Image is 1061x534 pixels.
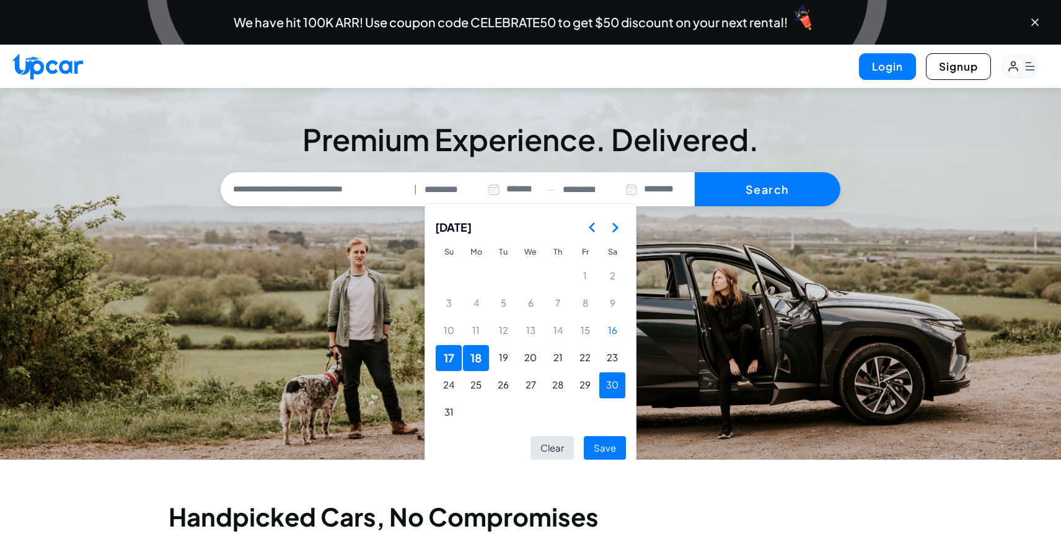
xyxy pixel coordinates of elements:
button: Saturday, August 2nd, 2025 [599,263,625,289]
button: Monday, August 18th, 2025, selected [463,345,489,371]
button: Wednesday, August 6th, 2025 [517,291,544,317]
button: Clear [530,436,574,460]
button: Monday, August 25th, 2025 [463,372,489,398]
button: Thursday, August 14th, 2025 [545,318,571,344]
span: We have hit 100K ARR! Use coupon code CELEBRATE50 to get $50 discount on your next rental! [234,16,788,28]
button: Search [695,172,840,207]
button: Friday, August 1st, 2025 [572,263,598,289]
button: Thursday, August 7th, 2025 [545,291,571,317]
th: Friday [571,241,599,263]
h3: Premium Experience. Delivered. [221,121,840,157]
button: Friday, August 22nd, 2025 [572,345,598,371]
button: Sunday, August 31st, 2025 [436,400,462,426]
button: Sunday, August 3rd, 2025 [436,291,462,317]
button: Tuesday, August 12th, 2025 [490,318,516,344]
th: Sunday [435,241,462,263]
button: Wednesday, August 13th, 2025 [517,318,544,344]
button: Thursday, August 28th, 2025 [545,372,571,398]
table: August 2025 [435,241,626,426]
button: Tuesday, August 26th, 2025 [490,372,516,398]
button: Go to the Next Month [604,216,626,239]
th: Monday [462,241,490,263]
button: Tuesday, August 19th, 2025 [490,345,516,371]
button: Thursday, August 21st, 2025 [545,345,571,371]
th: Saturday [599,241,626,263]
button: Close banner [1029,16,1041,28]
th: Thursday [544,241,571,263]
button: Save [584,436,626,460]
button: Sunday, August 17th, 2025, selected [436,345,462,371]
button: Saturday, August 23rd, 2025 [599,345,625,371]
button: Sunday, August 10th, 2025 [436,318,462,344]
button: Friday, August 8th, 2025 [572,291,598,317]
button: Login [859,53,916,80]
button: Go to the Previous Month [581,216,604,239]
img: Upcar Logo [12,53,83,80]
button: Wednesday, August 27th, 2025 [517,372,544,398]
th: Wednesday [517,241,544,263]
button: Monday, August 11th, 2025 [463,318,489,344]
button: Tuesday, August 5th, 2025 [490,291,516,317]
button: Saturday, August 9th, 2025 [599,291,625,317]
button: Sunday, August 24th, 2025 [436,372,462,398]
h2: Handpicked Cars, No Compromises [169,504,892,529]
button: Wednesday, August 20th, 2025 [517,345,544,371]
th: Tuesday [490,241,517,263]
button: Monday, August 4th, 2025 [463,291,489,317]
span: — [547,182,555,196]
span: [DATE] [435,214,472,241]
span: | [414,182,417,196]
button: Today, Saturday, August 16th, 2025 [599,318,625,344]
button: Signup [926,53,991,80]
button: Friday, August 29th, 2025 [572,372,598,398]
button: Friday, August 15th, 2025 [572,318,598,344]
button: Saturday, August 30th, 2025 [599,372,625,398]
